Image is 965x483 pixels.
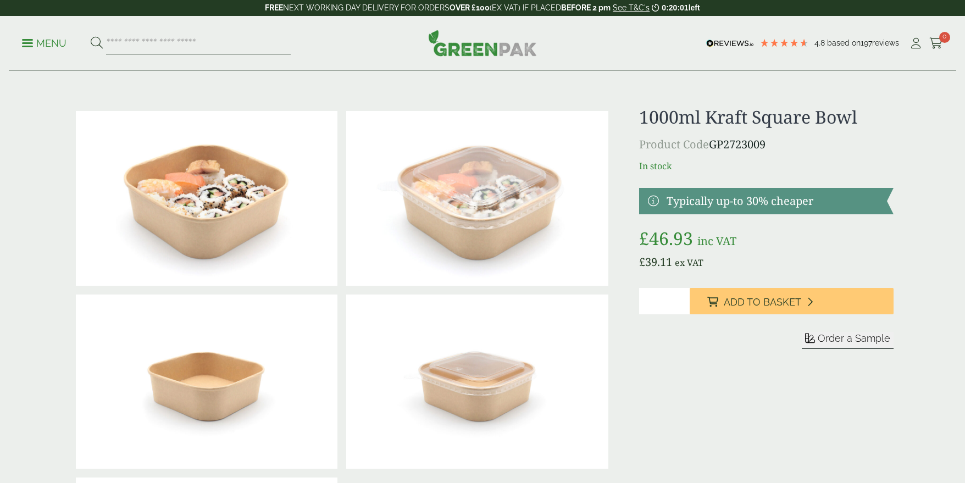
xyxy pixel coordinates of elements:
[639,226,649,250] span: £
[929,38,943,49] i: Cart
[802,332,894,349] button: Order a Sample
[939,32,950,43] span: 0
[639,159,894,173] p: In stock
[450,3,490,12] strong: OVER £100
[613,3,650,12] a: See T&C's
[759,38,809,48] div: 4.79 Stars
[706,40,754,47] img: REVIEWS.io
[346,111,608,286] img: 2723009 1000ml Square Kraft Bowl With Lid And Sushi Contents
[639,254,672,269] bdi: 39.11
[639,107,894,127] h1: 1000ml Kraft Square Bowl
[929,35,943,52] a: 0
[22,37,66,50] p: Menu
[872,38,899,47] span: reviews
[689,3,700,12] span: left
[346,295,608,469] img: 2723009 1000ml Square Kraft Bowl With Lid
[814,38,827,47] span: 4.8
[76,111,337,286] img: 2723009 1000ml Square Kraft Bowl With Sushi Contents
[662,3,688,12] span: 0:20:01
[265,3,283,12] strong: FREE
[861,38,872,47] span: 197
[22,37,66,48] a: Menu
[818,332,890,344] span: Order a Sample
[76,295,337,469] img: 2723009 1000ml Square Kraft Bowl (1)
[639,136,894,153] p: GP2723009
[675,257,703,269] span: ex VAT
[561,3,611,12] strong: BEFORE 2 pm
[724,296,801,308] span: Add to Basket
[428,30,537,56] img: GreenPak Supplies
[909,38,923,49] i: My Account
[639,226,693,250] bdi: 46.93
[639,254,645,269] span: £
[690,288,894,314] button: Add to Basket
[697,234,736,248] span: inc VAT
[827,38,861,47] span: Based on
[639,137,709,152] span: Product Code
